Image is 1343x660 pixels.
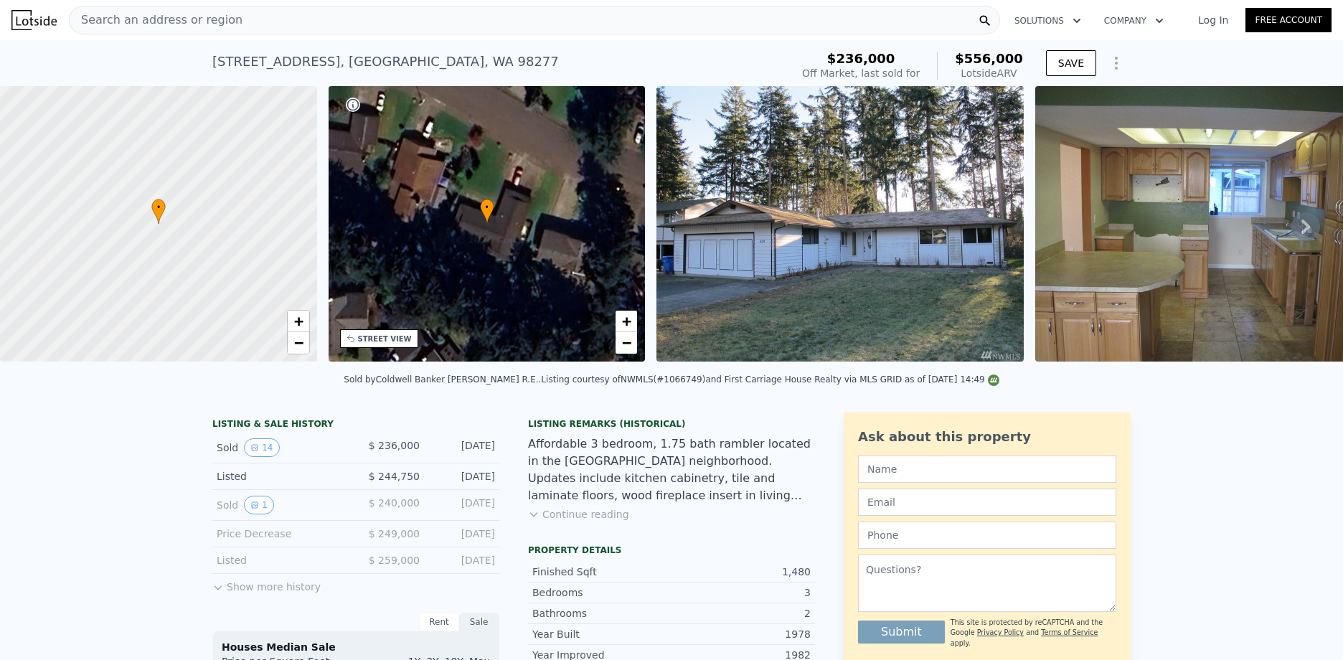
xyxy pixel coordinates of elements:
div: Off Market, last sold for [802,66,920,80]
div: Houses Median Sale [222,640,490,654]
span: $ 236,000 [369,440,420,451]
button: SAVE [1046,50,1096,76]
button: Company [1093,8,1175,34]
span: − [293,334,303,352]
span: − [622,334,631,352]
div: 2 [671,606,811,621]
div: [DATE] [431,527,495,541]
div: Bedrooms [532,585,671,600]
img: Sale: 149022640 Parcel: 98794209 [656,86,1024,362]
div: This site is protected by reCAPTCHA and the Google and apply. [951,618,1116,649]
div: 1,480 [671,565,811,579]
button: Show more history [212,574,321,594]
div: Listing Remarks (Historical) [528,418,815,430]
button: Solutions [1003,8,1093,34]
button: Submit [858,621,945,643]
div: 1978 [671,627,811,641]
span: Search an address or region [70,11,242,29]
a: Zoom in [616,311,637,332]
span: • [151,201,166,214]
a: Free Account [1245,8,1332,32]
span: • [480,201,494,214]
div: [DATE] [431,553,495,567]
button: View historical data [244,496,274,514]
div: Property details [528,544,815,556]
div: Ask about this property [858,427,1116,447]
div: Affordable 3 bedroom, 1.75 bath rambler located in the [GEOGRAPHIC_DATA] neighborhood. Updates in... [528,435,815,504]
button: Show Options [1102,49,1131,77]
div: • [151,199,166,224]
span: $556,000 [955,51,1023,66]
div: Lotside ARV [955,66,1023,80]
a: Zoom out [616,332,637,354]
div: Listed [217,553,344,567]
div: Finished Sqft [532,565,671,579]
span: $ 259,000 [369,555,420,566]
div: Price Decrease [217,527,344,541]
span: + [622,312,631,330]
div: Bathrooms [532,606,671,621]
input: Email [858,489,1116,516]
div: Sale [459,613,499,631]
span: $ 244,750 [369,471,420,482]
a: Privacy Policy [977,628,1024,636]
div: Rent [419,613,459,631]
div: [DATE] [431,469,495,484]
div: Sold [217,496,344,514]
div: Year Built [532,627,671,641]
a: Terms of Service [1041,628,1098,636]
div: • [480,199,494,224]
div: Sold [217,438,344,457]
a: Zoom out [288,332,309,354]
img: Lotside [11,10,57,30]
div: Sold by Coldwell Banker [PERSON_NAME] R.E. . [344,374,541,385]
input: Name [858,456,1116,483]
div: Listing courtesy of NWMLS (#1066749) and First Carriage House Realty via MLS GRID as of [DATE] 14:49 [541,374,999,385]
button: View historical data [244,438,279,457]
div: [DATE] [431,496,495,514]
a: Log In [1181,13,1245,27]
input: Phone [858,522,1116,549]
span: $236,000 [827,51,895,66]
div: [STREET_ADDRESS] , [GEOGRAPHIC_DATA] , WA 98277 [212,52,559,72]
div: 3 [671,585,811,600]
span: $ 249,000 [369,528,420,539]
div: LISTING & SALE HISTORY [212,418,499,433]
span: + [293,312,303,330]
span: $ 240,000 [369,497,420,509]
div: Listed [217,469,344,484]
button: Continue reading [528,507,629,522]
img: NWMLS Logo [988,374,999,386]
div: [DATE] [431,438,495,457]
a: Zoom in [288,311,309,332]
div: STREET VIEW [358,334,412,344]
